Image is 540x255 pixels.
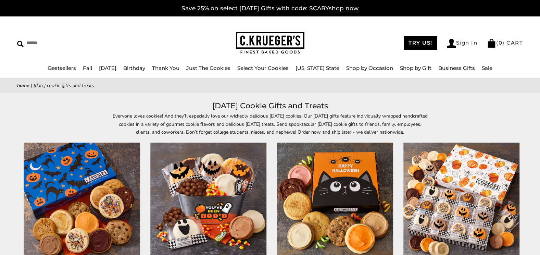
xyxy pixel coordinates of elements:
span: 0 [499,39,503,46]
a: Home [17,82,29,89]
img: Search [17,41,24,47]
nav: breadcrumbs [17,82,523,89]
a: Thank You [152,65,179,71]
a: [US_STATE] State [296,65,339,71]
a: [DATE] [99,65,116,71]
input: Search [17,38,99,48]
img: Account [447,39,456,48]
img: Bag [487,39,496,48]
a: Business Gifts [438,65,475,71]
h1: [DATE] Cookie Gifts and Treats [27,100,513,112]
p: Everyone loves cookies! And they’ll especially love our wickedly delicious [DATE] cookies. Our [D... [113,112,428,136]
a: Sale [482,65,492,71]
span: [DATE] Cookie Gifts and Treats [34,82,94,89]
a: Shop by Occasion [346,65,393,71]
a: Just The Cookies [186,65,230,71]
a: Fall [83,65,92,71]
a: Save 25% on select [DATE] Gifts with code: SCARYshop now [181,5,359,12]
img: C.KRUEGER'S [236,32,304,54]
span: | [31,82,32,89]
a: Bestsellers [48,65,76,71]
a: (0) CART [487,39,523,46]
a: Select Your Cookies [237,65,289,71]
a: Birthday [123,65,145,71]
a: Shop by Gift [400,65,431,71]
span: shop now [329,5,359,12]
a: TRY US! [404,36,437,50]
a: Sign In [447,39,478,48]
